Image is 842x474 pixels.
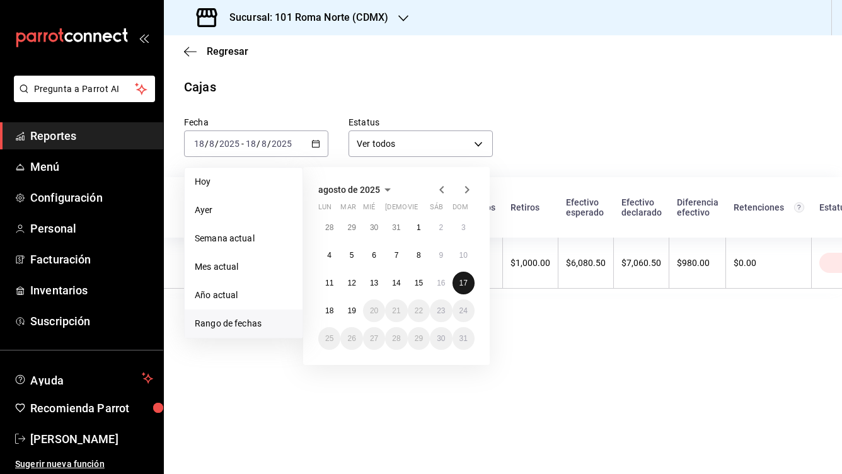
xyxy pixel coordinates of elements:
span: Personal [30,220,153,237]
abbr: 20 de agosto de 2025 [370,306,378,315]
div: $7,060.50 [621,258,661,268]
abbr: jueves [385,203,459,216]
input: -- [209,139,215,149]
span: Ayuda [30,371,137,386]
span: Hoy [195,175,292,188]
span: Mes actual [195,260,292,274]
div: Retiros [510,202,551,212]
button: 31 de agosto de 2025 [453,327,475,350]
button: 12 de agosto de 2025 [340,272,362,294]
button: 27 de agosto de 2025 [363,327,385,350]
button: 29 de julio de 2025 [340,216,362,239]
button: 1 de agosto de 2025 [408,216,430,239]
abbr: 27 de agosto de 2025 [370,334,378,343]
abbr: 3 de agosto de 2025 [461,223,466,232]
span: - [241,139,244,149]
button: 28 de julio de 2025 [318,216,340,239]
span: / [267,139,271,149]
abbr: 18 de agosto de 2025 [325,306,333,315]
span: Ayer [195,204,292,217]
button: 8 de agosto de 2025 [408,244,430,267]
span: Rango de fechas [195,317,292,330]
button: 17 de agosto de 2025 [453,272,475,294]
abbr: 4 de agosto de 2025 [327,251,332,260]
span: Recomienda Parrot [30,400,153,417]
svg: Total de retenciones de propinas registradas [794,202,804,212]
abbr: 9 de agosto de 2025 [439,251,443,260]
h3: Sucursal: 101 Roma Norte (CDMX) [219,10,388,25]
span: / [205,139,209,149]
abbr: 6 de agosto de 2025 [372,251,376,260]
a: Pregunta a Parrot AI [9,91,155,105]
span: Regresar [207,45,248,57]
div: $980.00 [677,258,718,268]
span: agosto de 2025 [318,185,380,195]
abbr: 31 de agosto de 2025 [459,334,468,343]
button: 19 de agosto de 2025 [340,299,362,322]
div: Efectivo esperado [566,197,606,217]
span: Pregunta a Parrot AI [34,83,136,96]
abbr: 11 de agosto de 2025 [325,279,333,287]
div: $0.00 [734,258,804,268]
abbr: 28 de julio de 2025 [325,223,333,232]
abbr: 15 de agosto de 2025 [415,279,423,287]
label: Fecha [184,118,328,127]
button: 30 de julio de 2025 [363,216,385,239]
abbr: martes [340,203,355,216]
span: Inventarios [30,282,153,299]
abbr: 8 de agosto de 2025 [417,251,421,260]
button: 29 de agosto de 2025 [408,327,430,350]
abbr: 10 de agosto de 2025 [459,251,468,260]
button: 25 de agosto de 2025 [318,327,340,350]
button: 23 de agosto de 2025 [430,299,452,322]
button: agosto de 2025 [318,182,395,197]
abbr: 26 de agosto de 2025 [347,334,355,343]
abbr: 23 de agosto de 2025 [437,306,445,315]
button: Pregunta a Parrot AI [14,76,155,102]
input: -- [245,139,257,149]
abbr: miércoles [363,203,375,216]
button: 18 de agosto de 2025 [318,299,340,322]
button: 9 de agosto de 2025 [430,244,452,267]
button: 6 de agosto de 2025 [363,244,385,267]
abbr: 19 de agosto de 2025 [347,306,355,315]
abbr: 31 de julio de 2025 [392,223,400,232]
span: Menú [30,158,153,175]
button: 15 de agosto de 2025 [408,272,430,294]
button: 11 de agosto de 2025 [318,272,340,294]
abbr: 21 de agosto de 2025 [392,306,400,315]
button: 30 de agosto de 2025 [430,327,452,350]
span: Configuración [30,189,153,206]
input: -- [193,139,205,149]
span: / [215,139,219,149]
button: 24 de agosto de 2025 [453,299,475,322]
button: 4 de agosto de 2025 [318,244,340,267]
span: Sugerir nueva función [15,458,153,471]
button: open_drawer_menu [139,33,149,43]
button: 28 de agosto de 2025 [385,327,407,350]
abbr: 7 de agosto de 2025 [395,251,399,260]
div: Retenciones [734,202,804,212]
button: 14 de agosto de 2025 [385,272,407,294]
button: 22 de agosto de 2025 [408,299,430,322]
button: 26 de agosto de 2025 [340,327,362,350]
abbr: domingo [453,203,468,216]
button: 31 de julio de 2025 [385,216,407,239]
span: [PERSON_NAME] [30,431,153,448]
span: Suscripción [30,313,153,330]
button: Regresar [184,45,248,57]
span: / [257,139,260,149]
div: $1,000.00 [510,258,550,268]
abbr: 24 de agosto de 2025 [459,306,468,315]
button: 3 de agosto de 2025 [453,216,475,239]
button: 21 de agosto de 2025 [385,299,407,322]
div: $6,080.50 [566,258,606,268]
abbr: 29 de julio de 2025 [347,223,355,232]
abbr: 29 de agosto de 2025 [415,334,423,343]
span: Semana actual [195,232,292,245]
input: ---- [219,139,240,149]
div: Diferencia efectivo [677,197,718,217]
abbr: 2 de agosto de 2025 [439,223,443,232]
span: Facturación [30,251,153,268]
abbr: 1 de agosto de 2025 [417,223,421,232]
